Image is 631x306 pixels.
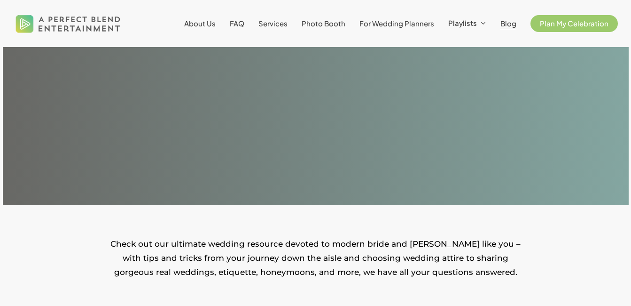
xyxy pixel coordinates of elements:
a: FAQ [230,20,244,27]
span: Plan My Celebration [540,19,608,28]
span: For Wedding Planners [359,19,434,28]
span: Photo Booth [302,19,345,28]
a: Plan My Celebration [530,20,618,27]
a: Blog [500,20,516,27]
img: A Perfect Blend Entertainment [13,7,123,40]
span: FAQ [230,19,244,28]
span: Playlists [448,18,477,27]
p: Check out our ultimate wedding resource devoted to modern bride and [PERSON_NAME] like you – with... [104,237,527,279]
a: Photo Booth [302,20,345,27]
span: About Us [184,19,216,28]
a: About Us [184,20,216,27]
a: For Wedding Planners [359,20,434,27]
span: Blog [500,19,516,28]
span: Services [258,19,288,28]
a: Services [258,20,288,27]
a: Playlists [448,19,486,28]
